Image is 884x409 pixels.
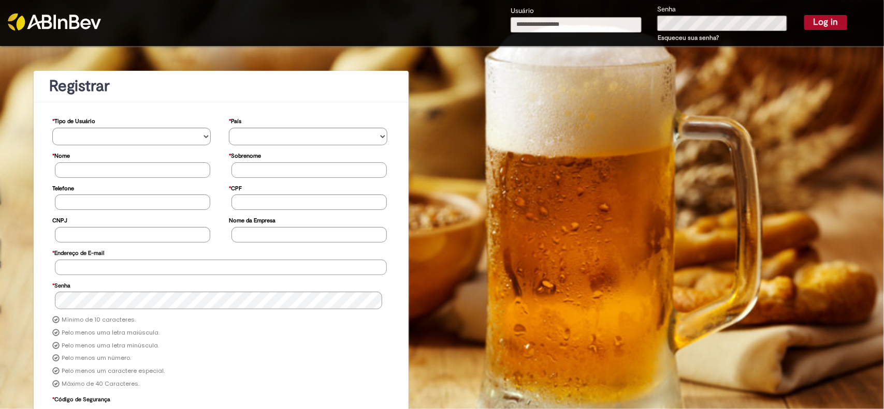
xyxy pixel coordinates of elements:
[229,113,241,128] label: País
[804,15,847,29] button: Log in
[49,78,393,95] h1: Registrar
[52,245,104,260] label: Endereço de E-mail
[62,316,136,324] label: Mínimo de 10 caracteres.
[52,147,70,162] label: Nome
[229,212,276,227] label: Nome da Empresa
[52,180,74,195] label: Telefone
[52,277,70,292] label: Senha
[62,329,160,337] label: Pelo menos uma letra maiúscula.
[52,391,110,406] label: Código de Segurança
[52,212,67,227] label: CNPJ
[62,342,159,350] label: Pelo menos uma letra minúscula.
[62,354,131,362] label: Pelo menos um número.
[8,13,101,31] img: ABInbev-white.png
[229,147,261,162] label: Sobrenome
[229,180,242,195] label: CPF
[62,367,165,375] label: Pelo menos um caractere especial.
[511,6,534,16] label: Usuário
[657,5,676,14] label: Senha
[658,34,719,42] a: Esqueceu sua senha?
[62,380,139,388] label: Máximo de 40 Caracteres.
[52,113,95,128] label: Tipo de Usuário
